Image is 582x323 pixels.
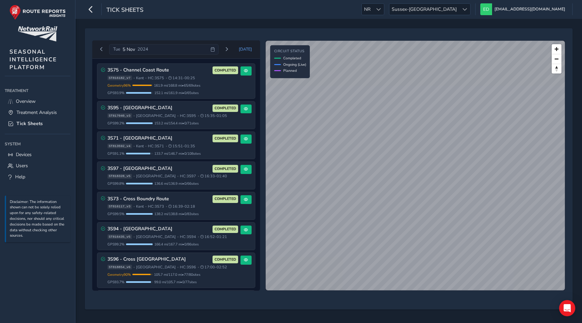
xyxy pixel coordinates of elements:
img: rr logo [9,5,66,20]
span: • [133,265,135,269]
div: Treatment [5,86,70,96]
span: Tick Sheets [106,6,143,15]
span: 136.6 mi / 136.9 mi • 0 / 66 sites [154,181,199,186]
span: ST818328_v5 [107,174,132,179]
span: 15:51 - 01:35 [168,144,195,149]
span: • [198,235,199,239]
span: Help [15,174,25,180]
span: • [145,76,147,80]
span: • [145,144,147,148]
span: 14:31 - 00:25 [168,76,195,81]
span: COMPLETED [215,227,236,232]
span: • [133,235,135,239]
span: NR [362,4,373,15]
span: [DATE] [239,47,252,52]
span: GPS 99.5 % [107,211,125,216]
span: Tue [113,46,120,52]
img: customer logo [18,26,57,41]
span: 133.7 mi / 146.7 mi • 0 / 108 sites [154,151,201,156]
span: • [133,144,135,148]
span: SEASONAL INTELLIGENCE PLATFORM [9,48,57,71]
span: • [177,114,179,118]
span: COMPLETED [215,196,236,202]
a: Treatment Analysis [5,107,70,118]
span: COMPLETED [215,166,236,172]
span: • [166,144,167,148]
h3: 3S97 - [GEOGRAPHIC_DATA] [107,166,211,172]
button: Next day [221,45,232,54]
a: Devices [5,149,70,160]
span: 153.2 mi / 154.4 mi • 0 / 71 sites [154,121,199,126]
span: [GEOGRAPHIC_DATA] [136,234,176,239]
h4: Circuit Status [274,49,306,54]
span: 138.2 mi / 138.8 mi • 0 / 83 sites [154,211,199,216]
span: ST816182_v7 [107,76,132,80]
button: Today [234,44,257,54]
span: GPS 99.2 % [107,242,125,247]
span: 99.0 mi / 105.7 mi • 0 / 77 sites [154,280,197,285]
button: Zoom out [552,54,561,64]
span: Geometry 96 % [107,83,131,88]
span: Kent [136,144,144,149]
span: GPS 99.2 % [107,121,125,126]
button: Reset bearing to north [552,64,561,74]
span: 17:00 - 02:52 [200,265,227,270]
span: GPS 91.1 % [107,151,125,156]
span: Devices [16,151,32,158]
button: Previous day [96,45,107,54]
span: 152.1 mi / 161.9 mi • 0 / 65 sites [154,90,199,95]
h3: 3S75 - Channel Coast Route [107,67,211,73]
span: Geometry 90 % [107,272,131,277]
span: Ongoing (Live) [283,62,306,67]
div: Open Intercom Messenger [559,300,575,316]
span: HC: 3S94 [180,234,196,239]
h3: 3S73 - Cross Boundry Route [107,196,211,202]
span: [GEOGRAPHIC_DATA] [136,265,176,270]
span: GPS 93.9 % [107,90,125,95]
span: Kent [136,76,144,81]
a: Help [5,171,70,182]
span: 16:33 - 01:40 [200,174,227,179]
h3: 3S95 - [GEOGRAPHIC_DATA] [107,105,211,111]
h3: 3S96 - Cross [GEOGRAPHIC_DATA] [107,257,211,262]
span: 15:35 - 01:05 [200,113,227,118]
span: • [198,114,199,118]
div: System [5,139,70,149]
span: 16:52 - 01:21 [200,234,227,239]
span: 5 Nov [123,46,135,53]
button: [EMAIL_ADDRESS][DOMAIN_NAME] [480,3,568,15]
p: Disclaimer: The information shown can not be solely relied upon for any safety-related decisions,... [10,199,67,239]
a: Users [5,160,70,171]
span: HC: 3S75 [148,76,164,81]
span: Tick Sheets [17,120,43,127]
span: • [166,205,167,208]
span: Treatment Analysis [17,109,57,116]
span: • [133,205,135,208]
span: • [177,174,179,178]
span: • [133,114,135,118]
span: COMPLETED [215,106,236,111]
span: • [198,174,199,178]
span: HC: 3S97 [180,174,196,179]
span: Overview [16,98,36,105]
span: Users [16,163,28,169]
canvas: Map [266,41,565,290]
span: • [166,76,167,80]
span: COMPLETED [215,68,236,73]
span: 105.7 mi / 117.0 mi • 77 / 80 sites [154,272,200,277]
span: ST818854_v6 [107,265,132,269]
span: GPS 99.8 % [107,181,125,186]
span: ST816117_v3 [107,204,132,209]
span: • [177,235,179,239]
span: ST817040_v3 [107,113,132,118]
span: • [177,265,179,269]
span: ST813592_v4 [107,144,132,148]
span: Sussex-[GEOGRAPHIC_DATA] [389,4,459,15]
span: HC: 3S73 [148,204,164,209]
span: Planned [283,68,297,73]
span: • [133,76,135,80]
span: • [145,205,147,208]
span: 2024 [137,46,148,52]
button: Zoom in [552,44,561,54]
span: • [198,265,199,269]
